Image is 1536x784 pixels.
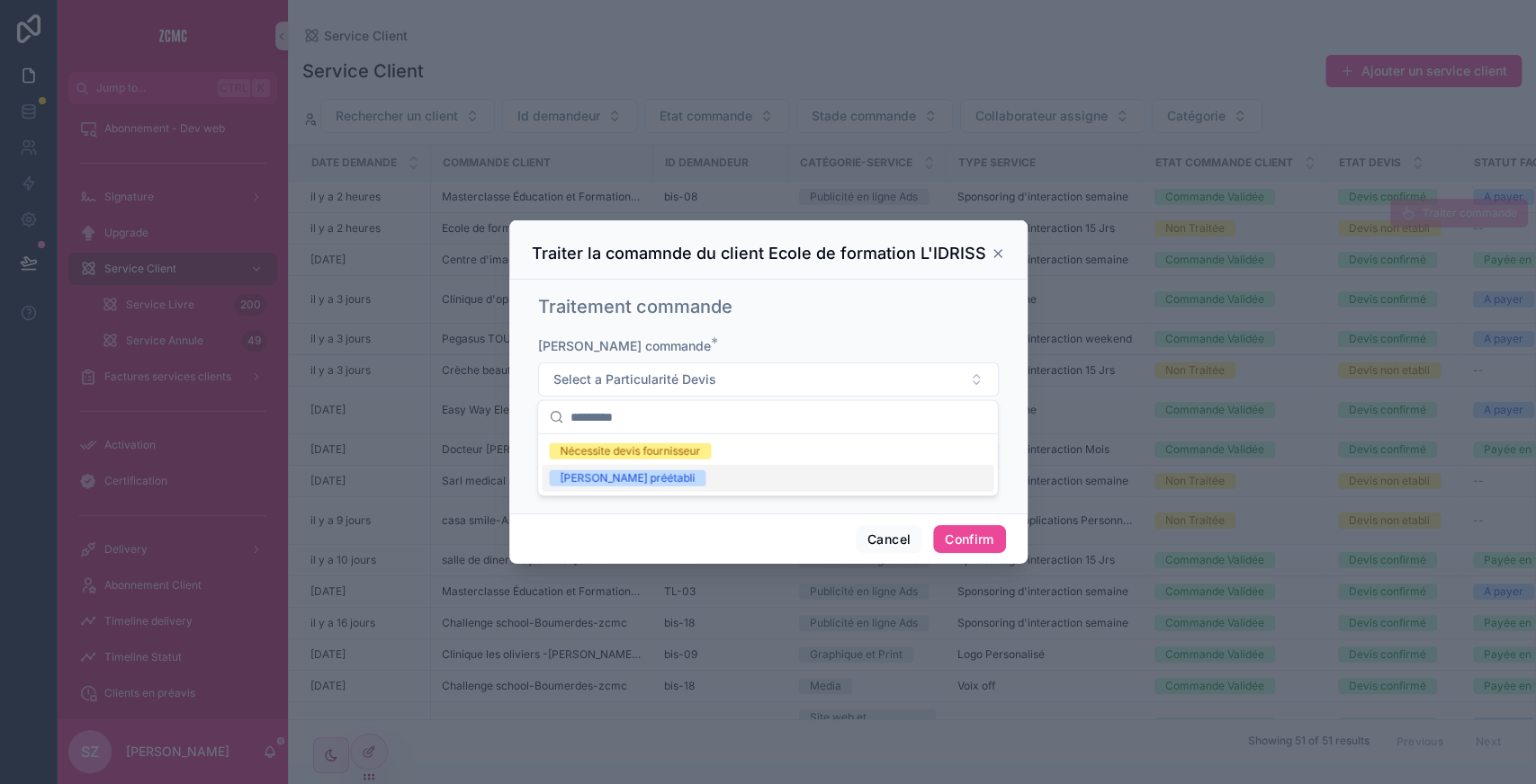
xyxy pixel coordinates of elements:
[856,525,922,554] button: Cancel
[933,525,1005,554] button: Confirm
[560,470,695,486] div: [PERSON_NAME] préétabli
[538,362,999,396] button: Select Button
[532,243,986,264] h3: Traiter la comamnde du client Ecole de formation L'IDRISS
[538,294,732,319] h1: Traitement commande
[560,443,700,459] div: Nécessite devis fournisseur
[538,338,711,353] span: [PERSON_NAME] commande
[553,370,716,388] span: Select a Particularité Devis
[538,434,997,495] div: Suggestions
